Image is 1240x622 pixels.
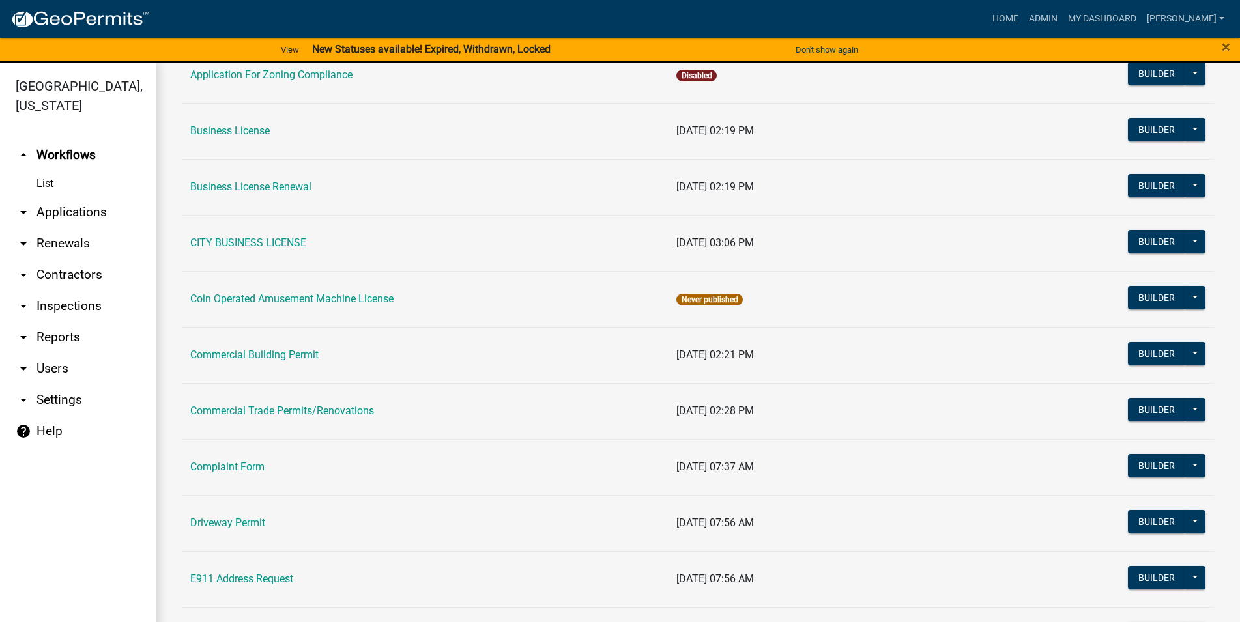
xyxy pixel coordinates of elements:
[987,7,1024,31] a: Home
[190,124,270,137] a: Business License
[1128,286,1185,309] button: Builder
[190,573,293,585] a: E911 Address Request
[676,180,754,193] span: [DATE] 02:19 PM
[16,205,31,220] i: arrow_drop_down
[190,68,353,81] a: Application For Zoning Compliance
[16,330,31,345] i: arrow_drop_down
[676,124,754,137] span: [DATE] 02:19 PM
[676,294,742,305] span: Never published
[190,516,265,529] a: Driveway Permit
[1222,39,1230,55] button: Close
[1063,7,1142,31] a: My Dashboard
[16,298,31,314] i: arrow_drop_down
[16,147,31,163] i: arrow_drop_up
[276,39,304,61] a: View
[676,516,754,529] span: [DATE] 07:56 AM
[16,267,31,283] i: arrow_drop_down
[16,392,31,408] i: arrow_drop_down
[1128,118,1185,141] button: Builder
[16,236,31,251] i: arrow_drop_down
[676,460,754,473] span: [DATE] 07:37 AM
[190,460,265,473] a: Complaint Form
[790,39,863,61] button: Don't show again
[190,348,319,361] a: Commercial Building Permit
[16,423,31,439] i: help
[676,236,754,249] span: [DATE] 03:06 PM
[190,292,394,305] a: Coin Operated Amusement Machine License
[312,43,551,55] strong: New Statuses available! Expired, Withdrawn, Locked
[1128,342,1185,365] button: Builder
[190,236,306,249] a: CITY BUSINESS LICENSE
[1128,62,1185,85] button: Builder
[190,180,311,193] a: Business License Renewal
[676,348,754,361] span: [DATE] 02:21 PM
[1128,230,1185,253] button: Builder
[1142,7,1230,31] a: [PERSON_NAME]
[190,404,374,417] a: Commercial Trade Permits/Renovations
[676,404,754,417] span: [DATE] 02:28 PM
[1128,174,1185,197] button: Builder
[1222,38,1230,56] span: ×
[1128,454,1185,477] button: Builder
[1128,566,1185,589] button: Builder
[676,573,754,585] span: [DATE] 07:56 AM
[1024,7,1063,31] a: Admin
[1128,510,1185,533] button: Builder
[1128,398,1185,421] button: Builder
[16,361,31,376] i: arrow_drop_down
[676,70,716,81] span: Disabled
